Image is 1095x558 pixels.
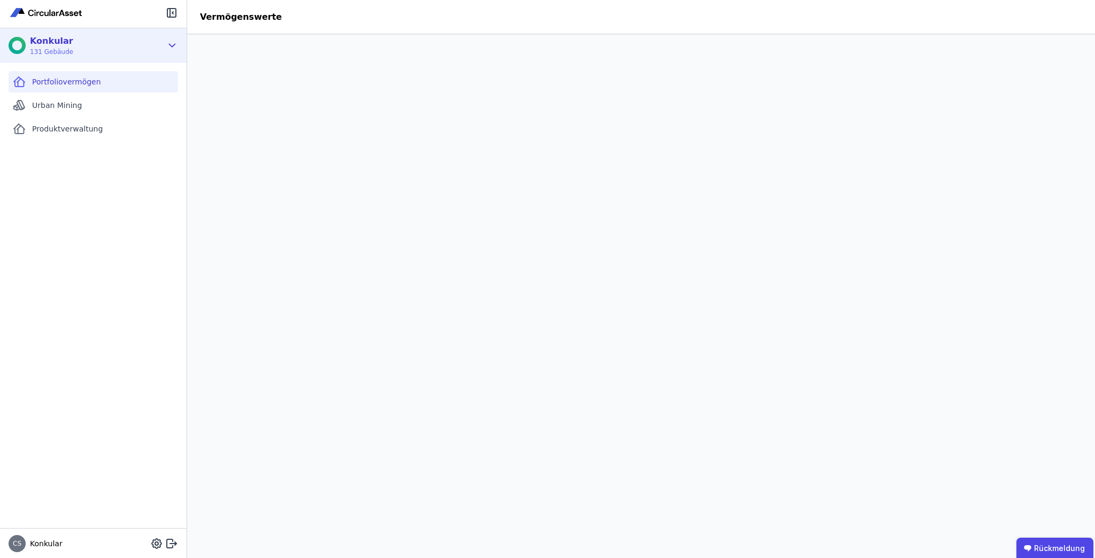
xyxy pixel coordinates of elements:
[32,77,101,86] font: Portfoliovermögen
[200,12,282,22] font: Vermögenswerte
[30,36,73,46] font: Konkular
[30,48,73,56] font: 131 Gebäude
[9,37,26,54] img: Konkular
[9,6,84,19] img: Konkular
[30,539,63,548] font: Konkular
[13,540,21,547] font: CS
[32,101,82,110] font: Urban Mining
[187,34,1095,558] iframe: umrüsten
[32,125,103,133] font: Produktverwaltung
[1034,544,1085,553] font: Rückmeldung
